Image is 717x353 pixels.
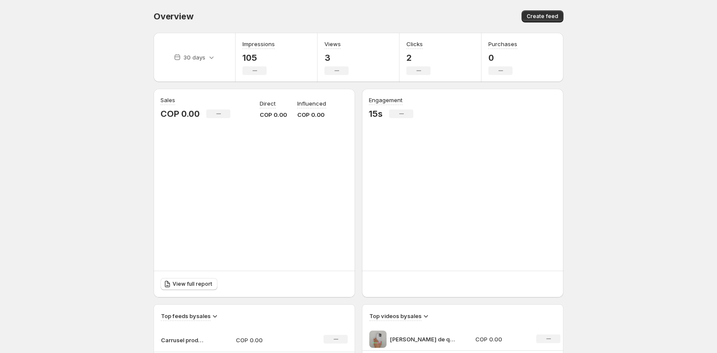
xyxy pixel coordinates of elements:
span: Overview [154,11,193,22]
span: View full report [173,281,212,287]
h3: Top feeds by sales [161,312,211,320]
p: 0 [488,53,517,63]
img: Cansada de quedarte sin batera justo cuando ms lo necesitas Este power bank de 30000 mAh es tu nu... [369,331,387,348]
h3: Sales [160,96,175,104]
h3: Impressions [242,40,275,48]
p: Carrusel productos [161,336,204,344]
p: Direct [260,99,276,108]
button: Create feed [522,10,563,22]
p: [PERSON_NAME] de quedarte sin batera justo cuando ms lo necesitas Este power bank de 30000 mAh es... [390,335,455,344]
p: COP 0.00 [260,110,287,119]
p: COP 0.00 [236,336,297,344]
p: Influenced [297,99,326,108]
h3: Clicks [406,40,423,48]
p: 2 [406,53,431,63]
h3: Top videos by sales [369,312,421,320]
h3: Views [324,40,341,48]
span: Create feed [527,13,558,20]
p: COP 0.00 [475,335,526,344]
h3: Engagement [369,96,403,104]
p: 105 [242,53,275,63]
p: 30 days [183,53,205,62]
p: 15s [369,109,382,119]
h3: Purchases [488,40,517,48]
a: View full report [160,278,217,290]
p: 3 [324,53,349,63]
p: COP 0.00 [297,110,326,119]
p: COP 0.00 [160,109,199,119]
